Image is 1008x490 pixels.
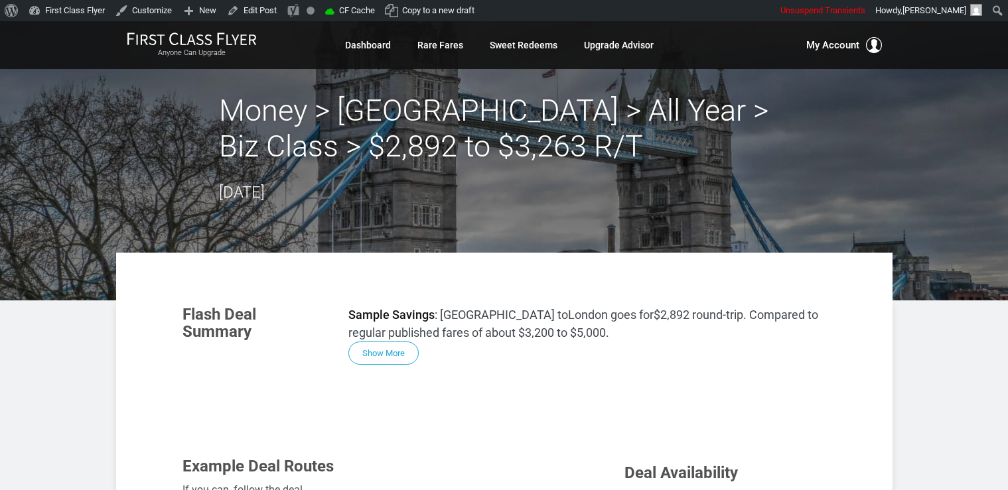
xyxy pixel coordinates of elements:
h2: Money > [GEOGRAPHIC_DATA] > All Year > Biz Class > $2,892 to $3,263 R/T [219,93,790,164]
img: First Class Flyer [127,32,257,46]
a: Dashboard [345,33,391,57]
span: Example Deal Routes [182,457,334,475]
span: Unsuspend Transients [780,5,865,15]
span: My Account [806,37,859,53]
a: Upgrade Advisor [584,33,654,57]
button: Show More [348,341,419,365]
time: [DATE] [219,183,265,202]
iframe: Opens a widget where you can find more information [900,450,995,483]
span: [PERSON_NAME] [902,5,966,15]
strong: Sample Savings [348,308,435,322]
a: First Class FlyerAnyone Can Upgrade [127,32,257,58]
a: Sweet Redeems [490,33,557,57]
a: Rare Fares [417,33,463,57]
h3: Flash Deal Summary [182,306,328,341]
button: My Account [806,37,882,53]
span: Deal Availability [624,463,738,482]
p: : [GEOGRAPHIC_DATA] toLondon goes for$2,892 round-trip. Compared to regular published fares of ab... [348,306,826,341]
small: Anyone Can Upgrade [127,48,257,58]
